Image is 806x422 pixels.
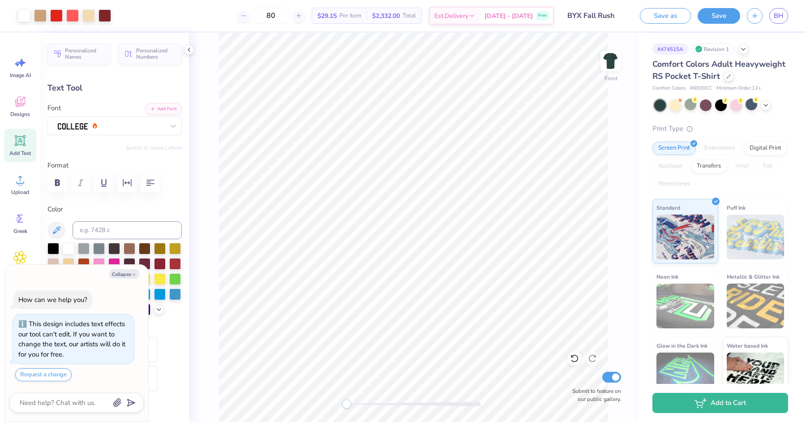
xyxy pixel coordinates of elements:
span: BH [774,11,784,21]
div: Foil [757,159,778,173]
label: Color [47,204,182,215]
span: $29.15 [317,11,337,21]
span: [DATE] - [DATE] [484,11,533,21]
img: Standard [656,215,714,259]
span: Minimum Order: 12 + [716,85,761,92]
img: Water based Ink [727,353,785,397]
input: e.g. 7428 c [73,221,182,239]
div: Print Type [652,124,788,134]
button: Request a change [15,368,72,381]
span: Neon Ink [656,272,678,281]
div: How can we help you? [18,295,87,304]
label: Format [47,160,182,171]
button: Switch to Greek Letters [126,144,182,151]
button: Save as [640,8,691,24]
img: Puff Ink [727,215,785,259]
span: Est. Delivery [434,11,468,21]
span: Upload [11,189,29,196]
div: Vinyl [729,159,755,173]
div: This design includes text effects our tool can't edit. If you want to change the text, our artist... [18,319,125,359]
span: Comfort Colors Adult Heavyweight RS Pocket T-Shirt [652,59,785,82]
div: Screen Print [652,142,696,155]
button: Personalized Numbers [119,43,182,64]
div: Digital Print [744,142,787,155]
a: BH [769,8,788,24]
span: $2,332.00 [372,11,400,21]
button: Add Font [145,103,182,115]
div: Accessibility label [342,400,351,409]
button: Save [698,8,740,24]
label: Submit to feature on our public gallery. [567,387,621,403]
div: Embroidery [699,142,741,155]
div: Transfers [691,159,727,173]
label: Font [47,103,61,113]
span: Add Text [9,150,31,157]
div: Rhinestones [652,177,696,191]
span: Greek [13,228,27,235]
div: Text Tool [47,82,182,94]
img: Glow in the Dark Ink [656,353,714,397]
div: Revision 1 [693,43,734,55]
span: Glow in the Dark Ink [656,341,707,350]
img: Front [602,52,620,70]
span: Metallic & Glitter Ink [727,272,780,281]
div: Applique [652,159,688,173]
img: Metallic & Glitter Ink [727,284,785,328]
span: Personalized Numbers [136,47,176,60]
button: Personalized Names [47,43,111,64]
span: Puff Ink [727,203,746,212]
button: Add to Cart [652,393,788,413]
span: Personalized Names [65,47,105,60]
span: Designs [10,111,30,118]
span: Standard [656,203,680,212]
button: Collapse [109,269,139,279]
div: Front [604,74,617,82]
span: Free [538,13,547,19]
span: Comfort Colors [652,85,686,92]
img: Neon Ink [656,284,714,328]
div: # 474515A [652,43,688,55]
span: Water based Ink [727,341,768,350]
span: Image AI [10,72,31,79]
span: # 6030CC [690,85,712,92]
span: Per Item [339,11,361,21]
span: Total [403,11,416,21]
input: Untitled Design [561,7,626,25]
input: – – [253,8,288,24]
